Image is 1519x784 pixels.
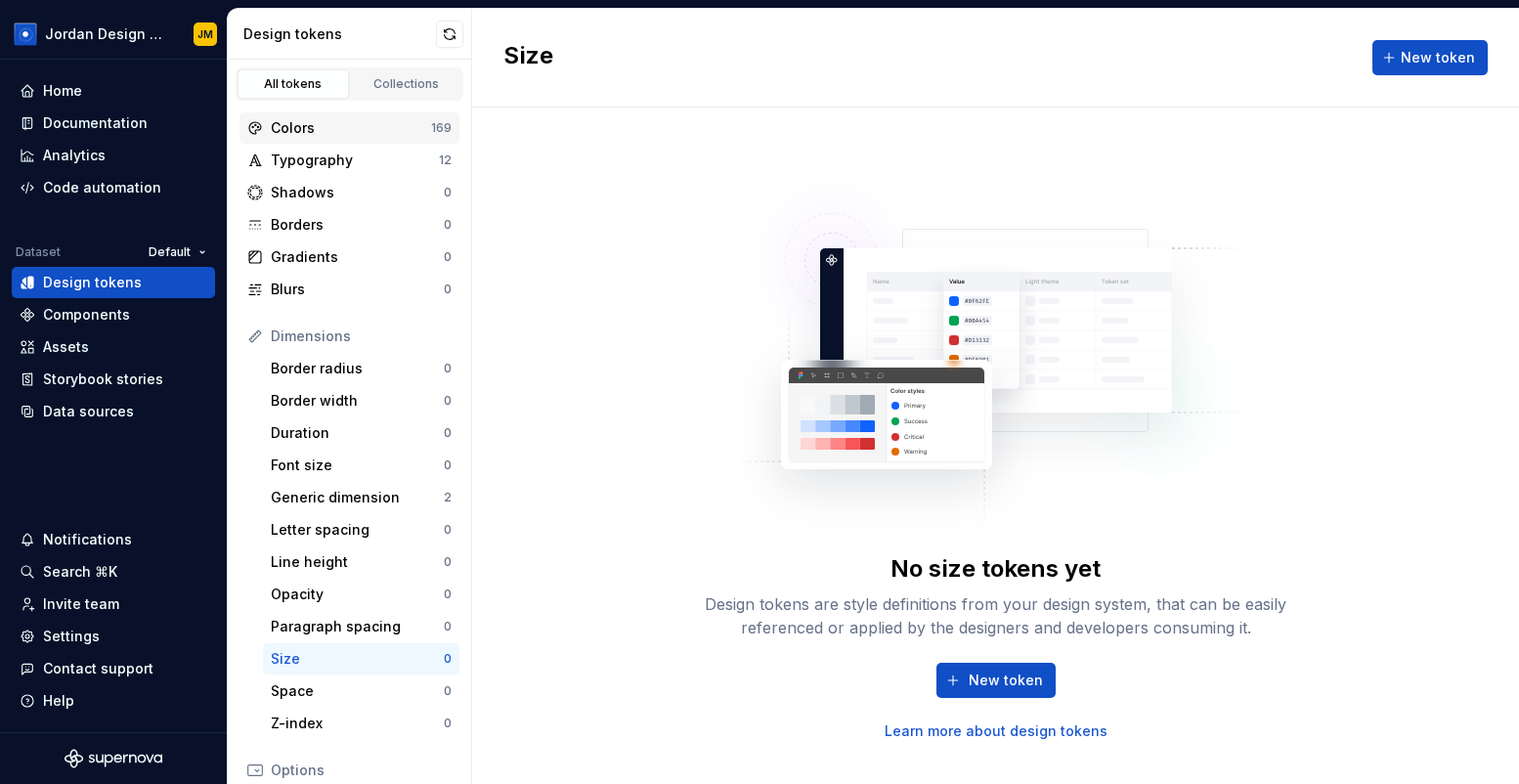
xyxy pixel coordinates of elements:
[239,241,459,273] a: Gradients0
[43,81,82,101] div: Home
[43,627,100,646] div: Settings
[12,108,215,139] a: Documentation
[239,274,459,305] a: Blurs0
[149,244,191,260] span: Default
[271,215,444,235] div: Borders
[271,649,444,669] div: Size
[1372,40,1488,75] button: New token
[271,520,444,540] div: Letter spacing
[444,249,452,265] div: 0
[271,488,444,507] div: Generic dimension
[503,40,553,75] h2: Size
[43,178,161,197] div: Code automation
[43,594,119,614] div: Invite team
[43,562,117,582] div: Search ⌘K
[43,146,106,165] div: Analytics
[683,592,1309,639] div: Design tokens are style definitions from your design system, that can be easily referenced or app...
[43,337,89,357] div: Assets
[43,305,130,325] div: Components
[263,579,459,610] a: Opacity0
[43,370,163,389] div: Storybook stories
[263,643,459,675] a: Size0
[444,522,452,538] div: 0
[12,588,215,620] a: Invite team
[271,761,452,780] div: Options
[12,172,215,203] a: Code automation
[239,177,459,208] a: Shadows0
[12,524,215,555] button: Notifications
[444,393,452,409] div: 0
[271,359,444,378] div: Border radius
[444,651,452,667] div: 0
[444,490,452,505] div: 2
[263,611,459,642] a: Paragraph spacing0
[271,423,444,443] div: Duration
[263,417,459,449] a: Duration0
[271,456,444,475] div: Font size
[43,402,134,421] div: Data sources
[271,585,444,604] div: Opacity
[439,152,452,168] div: 12
[12,364,215,395] a: Storybook stories
[444,587,452,602] div: 0
[43,691,74,711] div: Help
[239,145,459,176] a: Typography12
[444,185,452,200] div: 0
[271,183,444,202] div: Shadows
[444,217,452,233] div: 0
[12,75,215,107] a: Home
[271,247,444,267] div: Gradients
[12,299,215,330] a: Components
[239,209,459,240] a: Borders0
[263,514,459,545] a: Letter spacing0
[936,663,1056,698] button: New token
[271,327,452,346] div: Dimensions
[263,353,459,384] a: Border radius0
[271,280,444,299] div: Blurs
[43,530,132,549] div: Notifications
[43,113,148,133] div: Documentation
[271,552,444,572] div: Line height
[444,716,452,731] div: 0
[263,546,459,578] a: Line height0
[14,22,37,46] img: 049812b6-2877-400d-9dc9-987621144c16.png
[358,76,456,92] div: Collections
[244,76,342,92] div: All tokens
[271,617,444,636] div: Paragraph spacing
[140,239,215,266] button: Default
[43,273,142,292] div: Design tokens
[271,714,444,733] div: Z-index
[43,659,153,678] div: Contact support
[271,391,444,411] div: Border width
[263,450,459,481] a: Font size0
[197,26,213,42] div: JM
[239,112,459,144] a: Colors169
[12,621,215,652] a: Settings
[12,396,215,427] a: Data sources
[444,425,452,441] div: 0
[45,24,170,44] div: Jordan Design System
[444,683,452,699] div: 0
[969,671,1043,690] span: New token
[263,675,459,707] a: Space0
[444,554,452,570] div: 0
[243,24,436,44] div: Design tokens
[263,708,459,739] a: Z-index0
[12,331,215,363] a: Assets
[271,681,444,701] div: Space
[444,619,452,634] div: 0
[885,721,1107,741] a: Learn more about design tokens
[65,749,162,768] svg: Supernova Logo
[271,151,439,170] div: Typography
[263,482,459,513] a: Generic dimension2
[444,457,452,473] div: 0
[4,13,223,55] button: Jordan Design SystemJM
[12,556,215,588] button: Search ⌘K
[1401,48,1475,67] span: New token
[271,118,431,138] div: Colors
[431,120,452,136] div: 169
[12,267,215,298] a: Design tokens
[12,140,215,171] a: Analytics
[444,282,452,297] div: 0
